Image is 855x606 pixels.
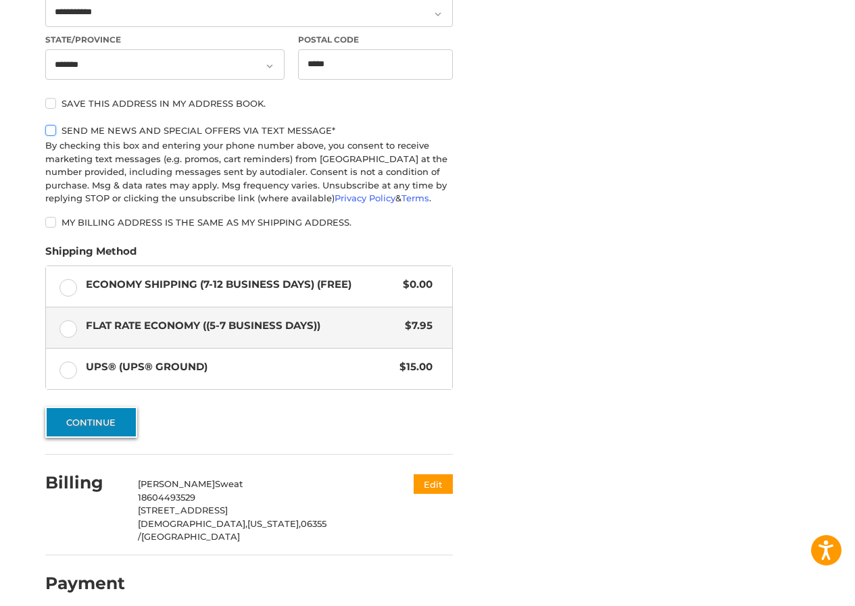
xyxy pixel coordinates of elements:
[45,139,453,205] div: By checking this box and entering your phone number above, you consent to receive marketing text ...
[138,518,247,529] span: [DEMOGRAPHIC_DATA],
[86,359,393,375] span: UPS® (UPS® Ground)
[45,34,285,46] label: State/Province
[45,98,453,109] label: Save this address in my address book.
[401,193,429,203] a: Terms
[414,474,453,494] button: Edit
[45,217,453,228] label: My billing address is the same as my shipping address.
[335,193,395,203] a: Privacy Policy
[138,505,228,515] span: [STREET_ADDRESS]
[138,492,195,503] span: 18604493529
[45,573,125,594] h2: Payment
[396,277,433,293] span: $0.00
[141,531,240,542] span: [GEOGRAPHIC_DATA]
[86,318,399,334] span: Flat Rate Economy ((5-7 Business Days))
[45,244,137,266] legend: Shipping Method
[45,125,453,136] label: Send me news and special offers via text message*
[393,359,433,375] span: $15.00
[215,478,243,489] span: Sweat
[45,472,124,493] h2: Billing
[138,478,215,489] span: [PERSON_NAME]
[45,407,137,438] button: Continue
[298,34,454,46] label: Postal Code
[247,518,301,529] span: [US_STATE],
[398,318,433,334] span: $7.95
[86,277,397,293] span: Economy Shipping (7-12 Business Days) (Free)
